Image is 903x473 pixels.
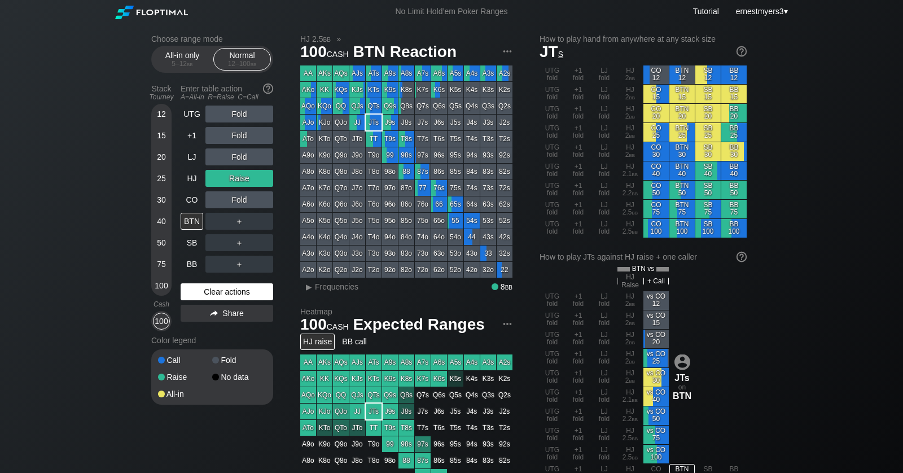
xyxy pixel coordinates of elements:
[617,85,643,103] div: HJ 2
[448,131,463,147] div: T5s
[300,131,316,147] div: ATo
[181,148,203,165] div: LJ
[669,181,695,199] div: BTN 50
[415,164,431,179] div: 87s
[464,196,480,212] div: 64s
[431,246,447,261] div: 63o
[333,65,349,81] div: AQs
[317,164,332,179] div: K8o
[721,161,747,180] div: BB 40
[448,115,463,130] div: J5s
[415,131,431,147] div: T7s
[669,123,695,142] div: BTN 25
[333,180,349,196] div: Q7o
[480,213,496,229] div: 53s
[382,180,398,196] div: 97o
[721,219,747,238] div: BB 100
[497,82,512,98] div: K2s
[674,354,690,370] img: icon-avatar.b40e07d9.svg
[398,196,414,212] div: 86o
[382,82,398,98] div: K9s
[566,142,591,161] div: +1 fold
[643,161,669,180] div: CO 40
[540,252,747,261] div: How to play JTs against HJ raise + one caller
[566,65,591,84] div: +1 fold
[366,180,382,196] div: T7o
[448,65,463,81] div: A5s
[317,246,332,261] div: K3o
[540,43,563,60] span: JT
[721,65,747,84] div: BB 12
[431,229,447,245] div: 64o
[181,127,203,144] div: +1
[591,85,617,103] div: LJ fold
[431,131,447,147] div: T6s
[480,164,496,179] div: 83s
[398,213,414,229] div: 85o
[398,82,414,98] div: K8s
[366,246,382,261] div: T3o
[497,246,512,261] div: 32s
[398,98,414,114] div: Q8s
[497,196,512,212] div: 62s
[591,161,617,180] div: LJ fold
[617,219,643,238] div: HJ 2.5
[497,115,512,130] div: J2s
[480,246,496,261] div: 33
[464,246,480,261] div: 43o
[431,115,447,130] div: J6s
[333,229,349,245] div: Q4o
[448,82,463,98] div: K5s
[643,104,669,122] div: CO 20
[540,181,565,199] div: UTG fold
[115,6,187,19] img: Floptimal logo
[669,161,695,180] div: BTN 40
[431,213,447,229] div: 65o
[333,196,349,212] div: Q6o
[464,115,480,130] div: J4s
[349,164,365,179] div: J8o
[540,104,565,122] div: UTG fold
[497,164,512,179] div: 82s
[349,180,365,196] div: J7o
[497,98,512,114] div: Q2s
[540,34,747,43] h2: How to play hand from anywhere at any stack size
[501,318,514,330] img: ellipsis.fd386fe8.svg
[643,65,669,84] div: CO 12
[464,98,480,114] div: Q4s
[540,142,565,161] div: UTG fold
[151,34,273,43] h2: Choose range mode
[669,142,695,161] div: BTN 30
[721,200,747,218] div: BB 75
[448,213,463,229] div: 55
[398,65,414,81] div: A8s
[212,356,266,364] div: Fold
[159,60,206,68] div: 5 – 12
[721,123,747,142] div: BB 25
[721,181,747,199] div: BB 50
[448,180,463,196] div: 75s
[398,164,414,179] div: 88
[415,229,431,245] div: 74o
[643,219,669,238] div: CO 100
[212,373,266,381] div: No data
[398,180,414,196] div: 87o
[349,98,365,114] div: QJs
[632,189,638,197] span: bb
[317,115,332,130] div: KJo
[366,213,382,229] div: T5o
[497,131,512,147] div: T2s
[617,123,643,142] div: HJ 2
[366,131,382,147] div: TT
[349,213,365,229] div: J5o
[540,85,565,103] div: UTG fold
[617,200,643,218] div: HJ 2.5
[300,164,316,179] div: A8o
[181,213,203,230] div: BTN
[643,85,669,103] div: CO 15
[317,147,332,163] div: K9o
[153,313,170,330] div: 100
[643,200,669,218] div: CO 75
[300,147,316,163] div: A9o
[300,229,316,245] div: A4o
